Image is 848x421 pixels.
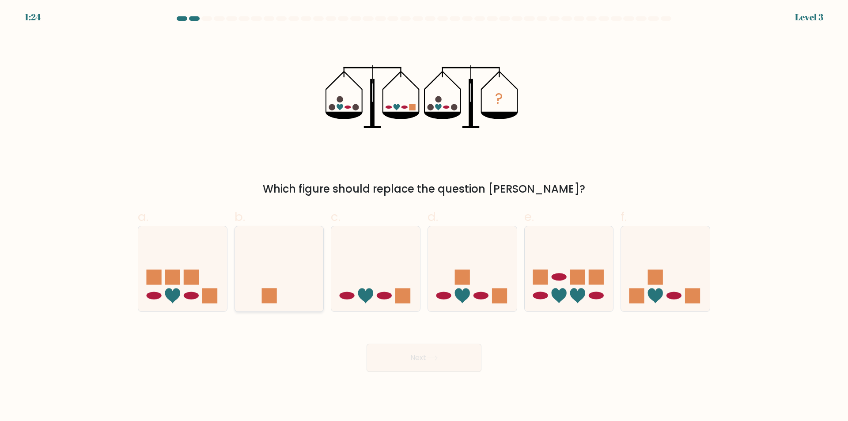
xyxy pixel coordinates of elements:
[235,208,245,225] span: b.
[795,11,823,24] div: Level 3
[524,208,534,225] span: e.
[138,208,148,225] span: a.
[621,208,627,225] span: f.
[331,208,341,225] span: c.
[496,89,503,110] tspan: ?
[428,208,438,225] span: d.
[25,11,41,24] div: 1:24
[143,181,705,197] div: Which figure should replace the question [PERSON_NAME]?
[367,344,481,372] button: Next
